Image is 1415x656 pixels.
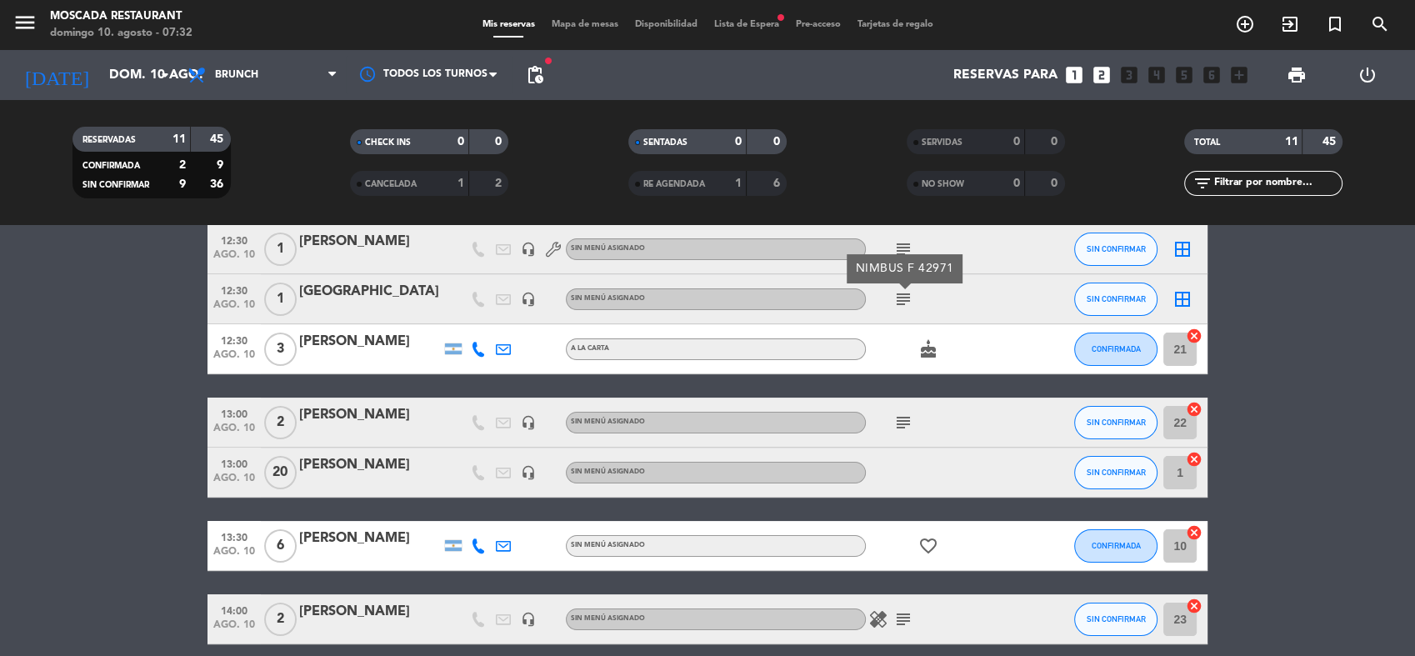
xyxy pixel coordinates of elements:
[365,138,411,147] span: CHECK INS
[50,8,192,25] div: Moscada Restaurant
[893,239,913,259] i: subject
[213,527,255,546] span: 13:30
[217,159,227,171] strong: 9
[1186,401,1202,418] i: cancel
[571,295,645,302] span: Sin menú asignado
[12,10,37,41] button: menu
[1186,328,1202,344] i: cancel
[213,600,255,619] span: 14:00
[521,242,536,257] i: headset_mic
[495,178,505,189] strong: 2
[953,68,1057,83] span: Reservas para
[706,20,787,29] span: Lista de Espera
[918,339,938,359] i: cake
[210,178,227,190] strong: 36
[1074,529,1157,563] button: CONFIRMADA
[213,299,255,318] span: ago. 10
[299,404,441,426] div: [PERSON_NAME]
[571,245,645,252] span: Sin menú asignado
[213,280,255,299] span: 12:30
[172,133,186,145] strong: 11
[1370,14,1390,34] i: search
[1186,451,1202,468] i: cancel
[1357,65,1377,85] i: power_settings_new
[1074,603,1157,636] button: SIN CONFIRMAR
[571,468,645,475] span: Sin menú asignado
[1092,541,1141,550] span: CONFIRMADA
[264,406,297,439] span: 2
[457,136,464,148] strong: 0
[213,423,255,442] span: ago. 10
[1087,244,1146,253] span: SIN CONFIRMAR
[571,615,645,622] span: Sin menú asignado
[213,349,255,368] span: ago. 10
[1118,64,1140,86] i: looks_3
[1284,136,1297,148] strong: 11
[627,20,706,29] span: Disponibilidad
[264,603,297,636] span: 2
[1087,294,1146,303] span: SIN CONFIRMAR
[1332,50,1403,100] div: LOG OUT
[772,178,782,189] strong: 6
[1172,289,1192,309] i: border_all
[213,249,255,268] span: ago. 10
[1092,344,1141,353] span: CONFIRMADA
[495,136,505,148] strong: 0
[543,56,553,66] span: fiber_manual_record
[299,281,441,303] div: [GEOGRAPHIC_DATA]
[82,136,136,144] span: RESERVADAS
[12,10,37,35] i: menu
[299,231,441,253] div: [PERSON_NAME]
[1235,14,1255,34] i: add_circle_outline
[210,133,227,145] strong: 45
[893,289,913,309] i: subject
[1186,598,1202,614] i: cancel
[1280,14,1300,34] i: exit_to_app
[735,136,742,148] strong: 0
[868,609,888,629] i: healing
[521,415,536,430] i: headset_mic
[215,69,258,81] span: Brunch
[521,292,536,307] i: headset_mic
[213,619,255,638] span: ago. 10
[849,20,942,29] span: Tarjetas de regalo
[643,180,705,188] span: RE AGENDADA
[856,260,954,278] div: NIMBUS F 42971
[12,57,101,93] i: [DATE]
[1228,64,1250,86] i: add_box
[213,453,255,473] span: 13:00
[787,20,849,29] span: Pre-acceso
[213,330,255,349] span: 12:30
[299,454,441,476] div: [PERSON_NAME]
[1192,173,1212,193] i: filter_list
[457,178,464,189] strong: 1
[1087,418,1146,427] span: SIN CONFIRMAR
[1194,138,1220,147] span: TOTAL
[1325,14,1345,34] i: turned_in_not
[1074,233,1157,266] button: SIN CONFIRMAR
[571,345,609,352] span: A la Carta
[1051,178,1061,189] strong: 0
[1172,239,1192,259] i: border_all
[918,536,938,556] i: favorite_border
[521,465,536,480] i: headset_mic
[1087,614,1146,623] span: SIN CONFIRMAR
[543,20,627,29] span: Mapa de mesas
[1287,65,1307,85] span: print
[922,138,962,147] span: SERVIDAS
[893,413,913,433] i: subject
[82,162,140,170] span: CONFIRMADA
[1051,136,1061,148] strong: 0
[1013,136,1020,148] strong: 0
[1322,136,1339,148] strong: 45
[776,13,786,23] span: fiber_manual_record
[155,65,175,85] i: arrow_drop_down
[264,456,297,489] span: 20
[299,601,441,623] div: [PERSON_NAME]
[213,546,255,565] span: ago. 10
[1091,64,1112,86] i: looks_two
[365,180,417,188] span: CANCELADA
[1173,64,1195,86] i: looks_5
[521,612,536,627] i: headset_mic
[264,529,297,563] span: 6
